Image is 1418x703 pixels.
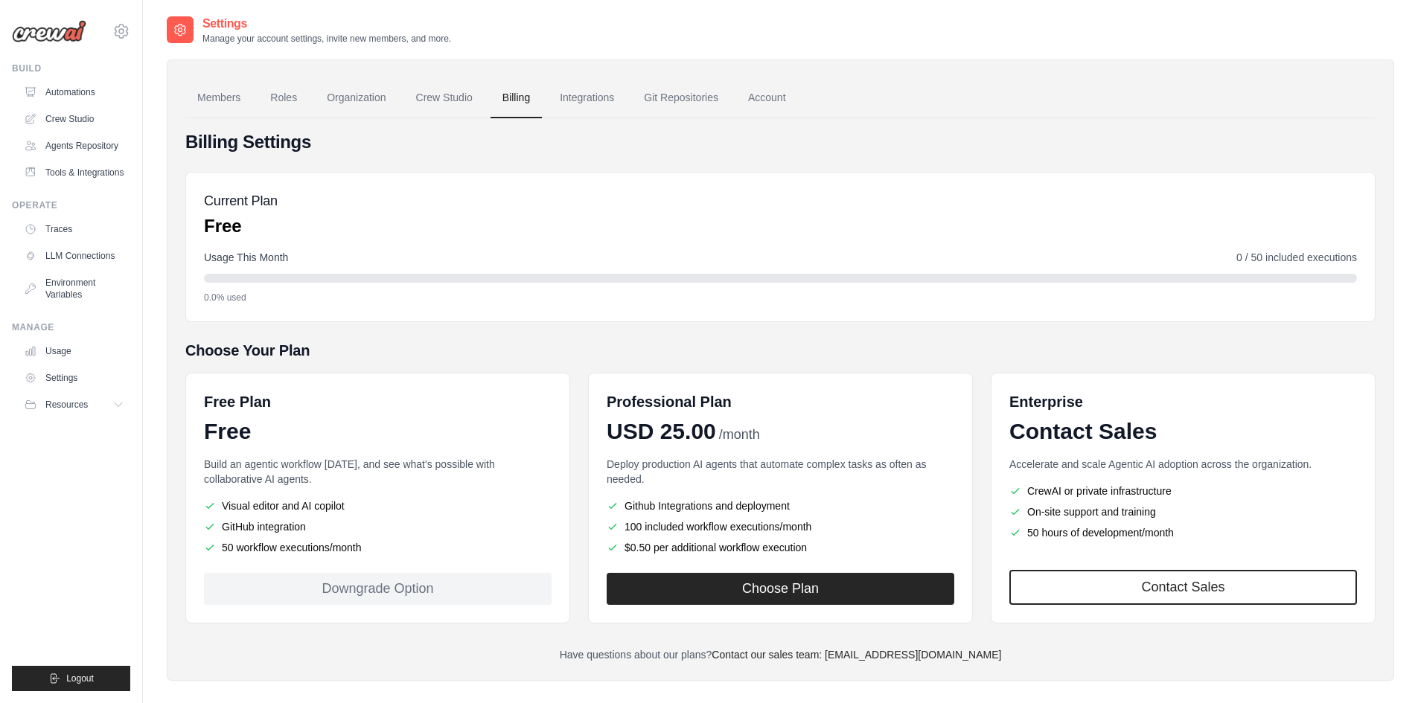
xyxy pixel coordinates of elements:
div: Operate [12,199,130,211]
p: Accelerate and scale Agentic AI adoption across the organization. [1009,457,1357,472]
a: Environment Variables [18,271,130,306]
div: Downgrade Option [204,573,552,605]
p: Build an agentic workflow [DATE], and see what's possible with collaborative AI agents. [204,457,552,487]
li: 50 workflow executions/month [204,540,552,555]
a: Members [185,78,252,118]
h4: Billing Settings [185,130,1376,154]
a: Traces [18,217,130,241]
p: Manage your account settings, invite new members, and more. [202,33,451,45]
li: 100 included workflow executions/month [607,519,954,534]
a: Organization [315,78,397,118]
p: Free [204,214,278,238]
div: Build [12,62,130,74]
a: Crew Studio [18,107,130,131]
span: Resources [45,399,88,411]
li: Visual editor and AI copilot [204,498,552,513]
h2: Settings [202,15,451,33]
button: Choose Plan [607,573,954,605]
a: Tools & Integrations [18,161,130,184]
a: Agents Repository [18,134,130,158]
span: 0.0% used [204,292,246,304]
div: Manage [12,321,130,333]
li: Github Integrations and deployment [607,498,954,513]
a: Crew Studio [404,78,485,118]
li: On-site support and training [1009,504,1357,519]
a: Account [736,78,798,118]
h5: Choose Your Plan [185,340,1376,361]
p: Have questions about our plans? [185,647,1376,662]
h6: Enterprise [1009,391,1357,412]
span: 0 / 50 included executions [1236,250,1357,265]
div: Free [204,418,552,445]
li: 50 hours of development/month [1009,525,1357,540]
a: LLM Connections [18,244,130,268]
li: CrewAI or private infrastructure [1009,484,1357,498]
h5: Current Plan [204,190,278,211]
h6: Free Plan [204,391,271,412]
button: Resources [18,393,130,417]
a: Contact Sales [1009,570,1357,605]
a: Settings [18,366,130,390]
span: /month [719,425,760,445]
span: USD 25.00 [607,418,716,445]
span: Usage This Month [204,250,288,265]
a: Integrations [548,78,626,118]
a: Contact our sales team: [EMAIL_ADDRESS][DOMAIN_NAME] [712,649,1001,661]
a: Automations [18,80,130,104]
a: Usage [18,339,130,363]
li: $0.50 per additional workflow execution [607,540,954,555]
span: Logout [66,672,94,684]
img: Logo [12,20,86,42]
p: Deploy production AI agents that automate complex tasks as often as needed. [607,457,954,487]
a: Git Repositories [632,78,730,118]
button: Logout [12,666,130,691]
div: Contact Sales [1009,418,1357,445]
a: Billing [491,78,542,118]
h6: Professional Plan [607,391,732,412]
li: GitHub integration [204,519,552,534]
a: Roles [258,78,309,118]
